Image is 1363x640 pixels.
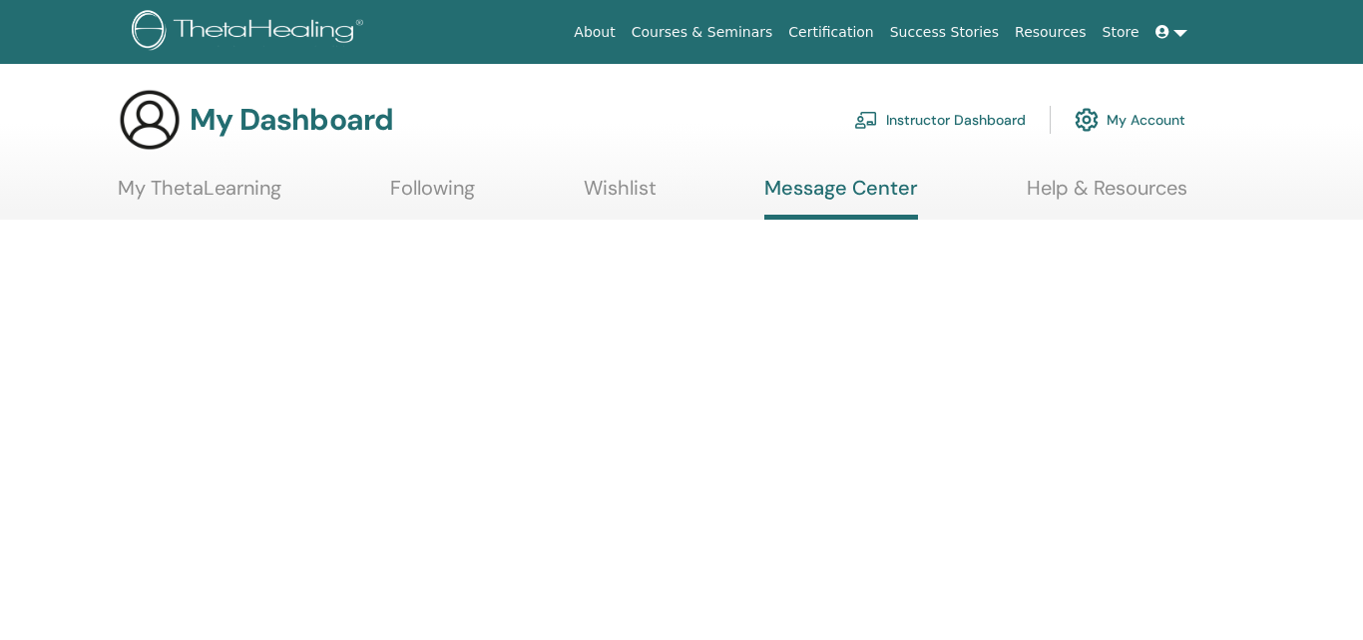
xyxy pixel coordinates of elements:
img: logo.png [132,10,370,55]
img: cog.svg [1075,103,1099,137]
a: Message Center [764,176,918,220]
a: Following [390,176,475,215]
a: Courses & Seminars [624,14,781,51]
a: Resources [1007,14,1095,51]
a: Certification [780,14,881,51]
img: generic-user-icon.jpg [118,88,182,152]
a: My Account [1075,98,1185,142]
a: My ThetaLearning [118,176,281,215]
a: Success Stories [882,14,1007,51]
a: Wishlist [584,176,657,215]
a: Instructor Dashboard [854,98,1026,142]
a: About [566,14,623,51]
a: Store [1095,14,1147,51]
h3: My Dashboard [190,102,393,138]
a: Help & Resources [1027,176,1187,215]
img: chalkboard-teacher.svg [854,111,878,129]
